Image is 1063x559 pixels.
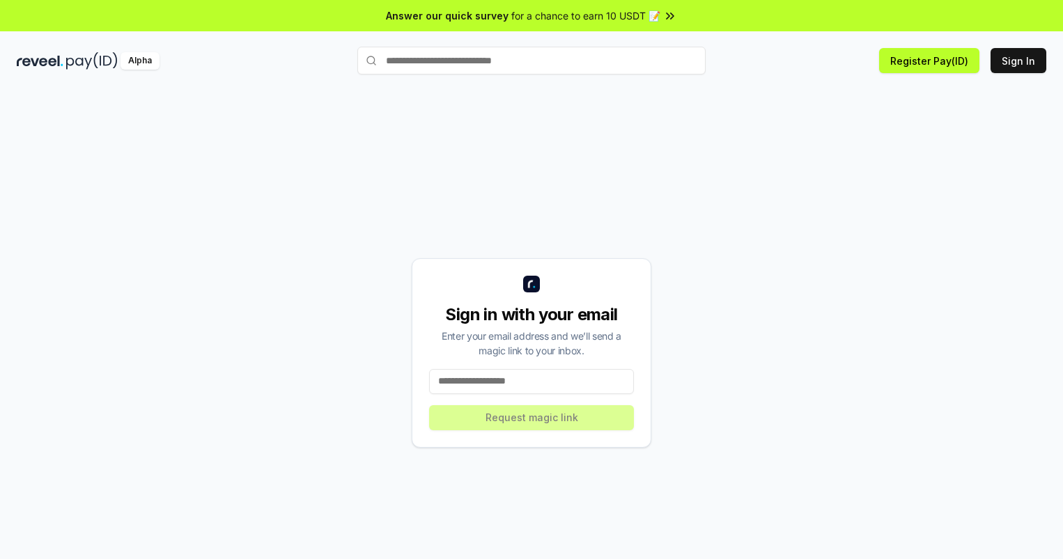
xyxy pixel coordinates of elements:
div: Alpha [121,52,160,70]
div: Enter your email address and we’ll send a magic link to your inbox. [429,329,634,358]
div: Sign in with your email [429,304,634,326]
img: reveel_dark [17,52,63,70]
img: logo_small [523,276,540,292]
button: Sign In [991,48,1046,73]
img: pay_id [66,52,118,70]
span: Answer our quick survey [386,8,509,23]
span: for a chance to earn 10 USDT 📝 [511,8,660,23]
button: Register Pay(ID) [879,48,979,73]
